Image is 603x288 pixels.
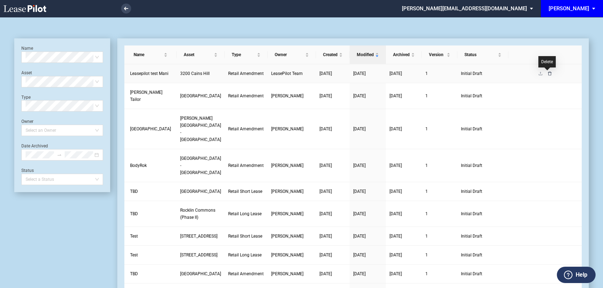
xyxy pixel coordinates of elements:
span: Lee’s Tailor [130,90,162,102]
span: [DATE] [353,271,366,276]
span: [DATE] [389,93,402,98]
span: Initial Draft [461,210,505,217]
span: [DATE] [353,189,366,194]
th: Version [422,45,457,64]
span: [DATE] [389,234,402,239]
th: Owner [268,45,316,64]
label: Name [21,46,33,51]
span: Leasepilot test Mani [130,71,168,76]
span: to [57,152,62,157]
span: 1 [425,93,428,98]
div: Delete [538,56,556,67]
span: Michelle Woodward [271,189,303,194]
span: 1 [425,163,428,168]
th: Created [316,45,350,64]
span: 15 VerValen Street [180,234,217,239]
span: 1 [425,234,428,239]
span: Initial Draft [461,251,505,259]
span: Version [429,51,445,58]
span: Status [464,51,497,58]
label: Status [21,168,34,173]
th: Archived [386,45,422,64]
span: [DATE] [319,126,332,131]
span: [DATE] [319,163,332,168]
span: Berkeley Square [180,93,221,98]
span: Brookwood Village [180,189,221,194]
th: Asset [177,45,225,64]
span: Preston Towne Crossing - North [180,116,221,142]
span: [DATE] [389,189,402,194]
span: TBD [130,271,138,276]
span: Michelle Woodward [271,271,303,276]
span: Test [130,252,138,257]
th: Status [457,45,509,64]
a: [PERSON_NAME] [271,188,312,195]
span: 1 [425,252,428,257]
span: [DATE] [353,126,366,131]
span: delete [548,71,552,76]
span: [DATE] [319,234,332,239]
span: upload [538,71,543,76]
span: Retail Short Lease [228,189,262,194]
span: Type [232,51,256,58]
span: Lash Lounge [130,126,171,131]
span: swap-right [57,152,62,157]
span: Initial Draft [461,233,505,240]
span: Initial Draft [461,270,505,277]
span: [DATE] [353,163,366,168]
span: [DATE] [353,93,366,98]
span: Asset [184,51,212,58]
span: Michelle Woodward [271,126,303,131]
span: Rocklin Commons (Phase II) [180,208,215,220]
span: Archived [393,51,410,58]
span: LeasePilot Team [271,71,303,76]
span: [DATE] [389,126,402,131]
span: Created [323,51,338,58]
label: Help [576,270,587,279]
span: 15 VerValen Street [180,252,217,257]
span: 1 [425,211,428,216]
span: [DATE] [353,252,366,257]
span: Retail Amendment [228,126,264,131]
span: [DATE] [319,71,332,76]
span: Modified [357,51,374,58]
span: Name [134,51,162,58]
span: 1 [425,126,428,131]
span: [DATE] [389,163,402,168]
span: [DATE] [389,71,402,76]
span: 1 [425,71,428,76]
span: 1 [425,189,428,194]
span: Michelle Woodward [271,93,303,98]
span: Freshfields Village [180,271,221,276]
span: Initial Draft [461,70,505,77]
span: [DATE] [389,211,402,216]
span: [DATE] [319,93,332,98]
span: Jon Blank [271,234,303,239]
span: Uptown Park - East [180,156,221,175]
a: [PERSON_NAME] [271,125,312,132]
a: [PERSON_NAME] [271,270,312,277]
a: [PERSON_NAME] [271,162,312,169]
span: Initial Draft [461,188,505,195]
span: Jon Blank [271,211,303,216]
span: Michelle Woodward [271,163,303,168]
div: [PERSON_NAME] [549,5,589,12]
span: Initial Draft [461,92,505,99]
span: Retail Amendment [228,71,264,76]
label: Owner [21,119,33,124]
th: Modified [350,45,386,64]
a: [PERSON_NAME] [271,210,312,217]
th: Type [225,45,268,64]
span: Retail Long Lease [228,211,262,216]
span: Initial Draft [461,125,505,132]
button: Help [557,267,596,283]
span: [DATE] [389,252,402,257]
label: Type [21,95,31,100]
a: LeasePilot Team [271,70,312,77]
span: [DATE] [353,71,366,76]
span: Retail Amendment [228,163,264,168]
span: 3200 Cains Hill [180,71,210,76]
th: Name [124,45,177,64]
span: Retail Long Lease [228,252,262,257]
span: Retail Amendment [228,93,264,98]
